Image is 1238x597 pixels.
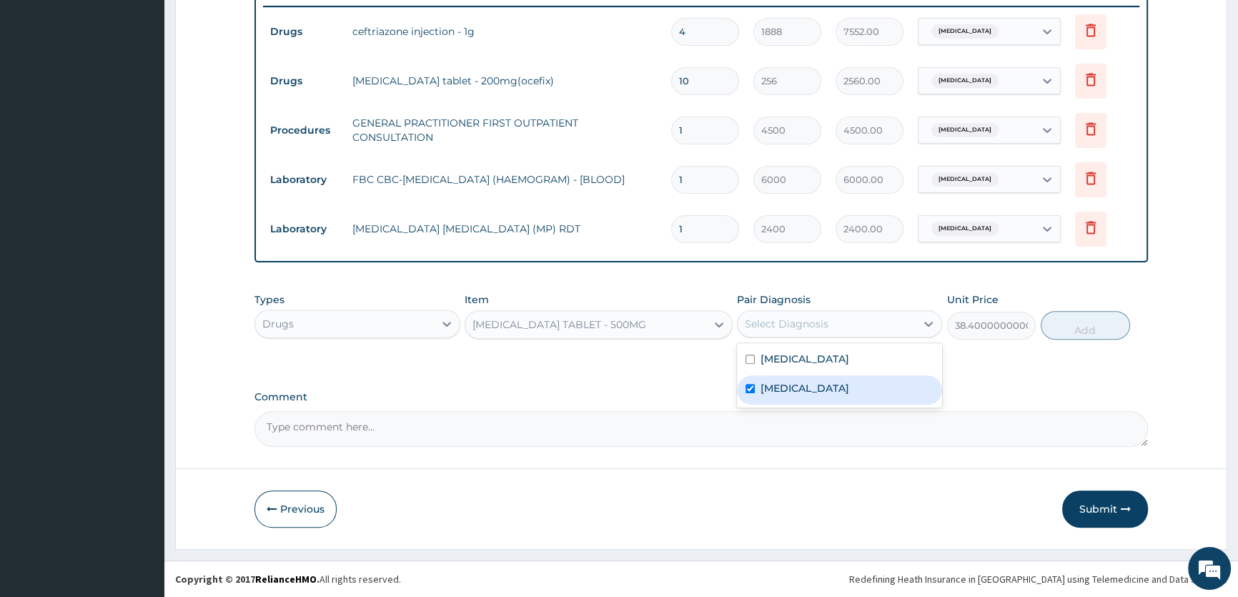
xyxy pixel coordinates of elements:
[931,123,999,137] span: [MEDICAL_DATA]
[262,317,294,331] div: Drugs
[254,490,337,528] button: Previous
[947,292,999,307] label: Unit Price
[175,573,320,586] strong: Copyright © 2017 .
[761,381,849,395] label: [MEDICAL_DATA]
[345,17,664,46] td: ceftriazone injection - 1g
[83,180,197,325] span: We're online!
[931,222,999,236] span: [MEDICAL_DATA]
[263,19,345,45] td: Drugs
[263,216,345,242] td: Laboratory
[745,317,828,331] div: Select Diagnosis
[931,172,999,187] span: [MEDICAL_DATA]
[1062,490,1148,528] button: Submit
[254,391,1148,403] label: Comment
[263,117,345,144] td: Procedures
[263,167,345,193] td: Laboratory
[254,294,284,306] label: Types
[465,292,489,307] label: Item
[234,7,269,41] div: Minimize live chat window
[26,71,58,107] img: d_794563401_company_1708531726252_794563401
[345,214,664,243] td: [MEDICAL_DATA] [MEDICAL_DATA] (MP) RDT
[164,561,1238,597] footer: All rights reserved.
[931,74,999,88] span: [MEDICAL_DATA]
[74,80,240,99] div: Chat with us now
[472,317,646,332] div: [MEDICAL_DATA] TABLET - 500MG
[849,572,1227,586] div: Redefining Heath Insurance in [GEOGRAPHIC_DATA] using Telemedicine and Data Science!
[255,573,317,586] a: RelianceHMO
[345,66,664,95] td: [MEDICAL_DATA] tablet - 200mg(ocefix)
[263,68,345,94] td: Drugs
[737,292,811,307] label: Pair Diagnosis
[7,390,272,440] textarea: Type your message and hit 'Enter'
[931,24,999,39] span: [MEDICAL_DATA]
[1041,311,1130,340] button: Add
[761,352,849,366] label: [MEDICAL_DATA]
[345,165,664,194] td: FBC CBC-[MEDICAL_DATA] (HAEMOGRAM) - [BLOOD]
[345,109,664,152] td: GENERAL PRACTITIONER FIRST OUTPATIENT CONSULTATION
